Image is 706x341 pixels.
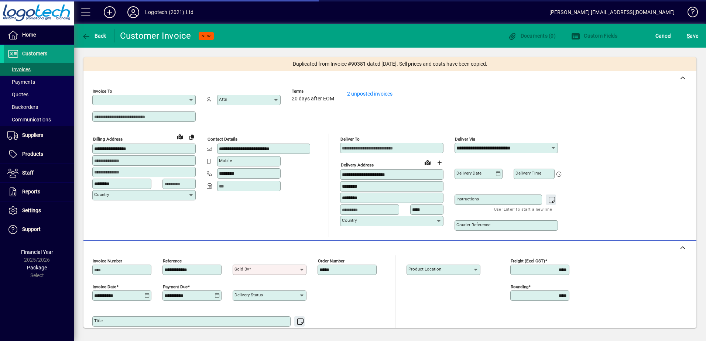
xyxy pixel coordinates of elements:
[4,88,74,101] a: Quotes
[4,126,74,145] a: Suppliers
[292,89,336,94] span: Terms
[22,226,41,232] span: Support
[494,205,552,213] mat-hint: Use 'Enter' to start a new line
[22,207,41,213] span: Settings
[243,327,301,335] mat-hint: Use 'Enter' to start a new line
[687,30,698,42] span: ave
[74,29,114,42] app-page-header-button: Back
[456,170,481,176] mat-label: Delivery date
[408,266,441,272] mat-label: Product location
[549,6,675,18] div: [PERSON_NAME] [EMAIL_ADDRESS][DOMAIN_NAME]
[687,33,690,39] span: S
[163,284,188,289] mat-label: Payment due
[569,29,620,42] button: Custom Fields
[292,96,334,102] span: 20 days after EOM
[4,101,74,113] a: Backorders
[571,33,618,39] span: Custom Fields
[22,132,43,138] span: Suppliers
[98,6,121,19] button: Add
[234,292,263,297] mat-label: Delivery status
[7,117,51,123] span: Communications
[121,6,145,19] button: Profile
[82,33,106,39] span: Back
[511,258,545,263] mat-label: Freight (excl GST)
[202,34,211,38] span: NEW
[654,29,674,42] button: Cancel
[120,30,191,42] div: Customer Invoice
[93,258,122,263] mat-label: Invoice number
[456,196,479,201] mat-label: Instructions
[93,284,116,289] mat-label: Invoice date
[4,113,74,126] a: Communications
[515,170,541,176] mat-label: Delivery time
[4,201,74,220] a: Settings
[80,29,108,42] button: Back
[7,66,31,72] span: Invoices
[7,79,35,85] span: Payments
[685,29,700,42] button: Save
[4,145,74,163] a: Products
[4,183,74,201] a: Reports
[234,266,249,272] mat-label: Sold by
[422,156,433,168] a: View on map
[655,30,672,42] span: Cancel
[340,137,360,142] mat-label: Deliver To
[186,131,198,143] button: Copy to Delivery address
[219,158,232,163] mat-label: Mobile
[4,220,74,239] a: Support
[455,137,475,142] mat-label: Deliver via
[4,164,74,182] a: Staff
[219,97,227,102] mat-label: Attn
[163,258,182,263] mat-label: Reference
[347,91,393,97] a: 2 unposted invoices
[682,1,697,25] a: Knowledge Base
[22,189,40,194] span: Reports
[27,265,47,271] span: Package
[22,51,47,56] span: Customers
[4,76,74,88] a: Payments
[7,104,38,110] span: Backorders
[22,151,43,157] span: Products
[7,92,28,97] span: Quotes
[94,318,103,323] mat-label: Title
[293,60,487,68] span: Duplicated from Invoice #90381 dated [DATE]. Sell prices and costs have been copied.
[93,89,112,94] mat-label: Invoice To
[511,284,528,289] mat-label: Rounding
[174,131,186,142] a: View on map
[506,29,558,42] button: Documents (0)
[456,222,490,227] mat-label: Courier Reference
[4,26,74,44] a: Home
[508,33,556,39] span: Documents (0)
[94,192,109,197] mat-label: Country
[318,258,345,263] mat-label: Order number
[4,63,74,76] a: Invoices
[22,32,36,38] span: Home
[145,6,193,18] div: Logotech (2021) Ltd
[433,157,445,169] button: Choose address
[21,249,53,255] span: Financial Year
[342,218,357,223] mat-label: Country
[22,170,34,176] span: Staff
